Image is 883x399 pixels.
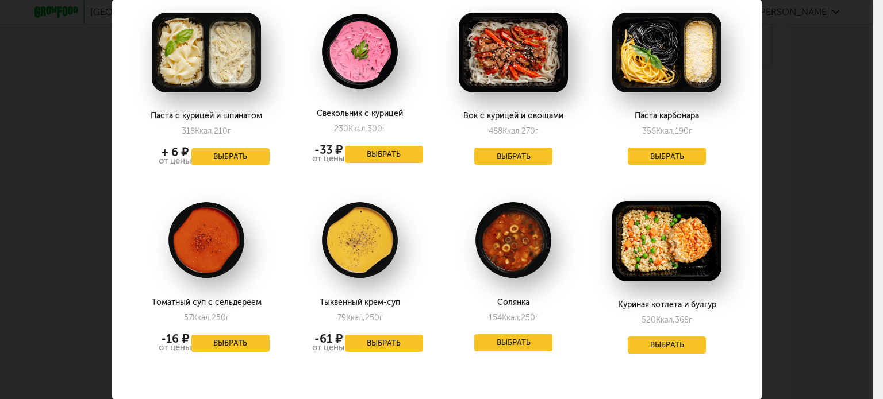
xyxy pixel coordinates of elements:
[604,300,730,309] div: Куриная котлета и булгур
[474,334,552,351] button: Выбрать
[159,334,191,343] div: -16 ₽
[459,201,568,279] img: big_H4uTllHtc52JmbpB.png
[312,334,345,343] div: -61 ₽
[297,109,423,118] div: Свекольник с курицей
[182,126,231,136] div: 318 210
[642,315,692,325] div: 520 368
[689,315,692,325] span: г
[312,154,345,163] div: от цены
[535,313,539,323] span: г
[159,157,191,165] div: от цены
[628,336,706,354] button: Выбрать
[346,313,365,323] span: Ккал,
[184,313,229,323] div: 57 250
[159,343,191,352] div: от цены
[348,124,367,134] span: Ккал,
[489,126,539,136] div: 488 270
[612,13,721,93] img: big_HWXF6JoTnzpG87aU.png
[382,124,386,134] span: г
[459,13,568,93] img: big_3p7Sl9ZsbvRH9M43.png
[152,201,261,279] img: big_wfjtMBH4av5SiGTK.png
[656,126,675,136] span: Ккал,
[450,111,576,121] div: Вок с курицей и овощами
[535,126,539,136] span: г
[312,145,345,154] div: -33 ₽
[152,13,261,93] img: big_npDwGPDQNpctKN0o.png
[159,148,191,157] div: + 6 ₽
[489,313,539,323] div: 154 250
[656,315,675,325] span: Ккал,
[450,298,576,307] div: Солянка
[474,148,552,165] button: Выбрать
[297,298,423,307] div: Тыквенный крем-суп
[502,313,521,323] span: Ккал,
[345,335,423,352] button: Выбрать
[345,146,423,163] button: Выбрать
[502,126,521,136] span: Ккал,
[143,111,269,121] div: Паста с курицей и шпинатом
[334,124,386,134] div: 230 300
[143,298,269,307] div: Томатный суп с сельдереем
[193,313,212,323] span: Ккал,
[195,126,214,136] span: Ккал,
[228,126,231,136] span: г
[191,148,270,165] button: Выбрать
[689,126,692,136] span: г
[628,148,706,165] button: Выбрать
[642,126,692,136] div: 356 190
[612,201,721,281] img: big_TtrpYMMj7bNObreV.png
[379,313,383,323] span: г
[226,313,229,323] span: г
[337,313,383,323] div: 79 250
[305,201,414,279] img: big_Ic6kn6U3pRfUGkXZ.png
[312,343,345,352] div: от цены
[305,13,414,91] img: big_N6rXserNhu5ccCnH.png
[191,335,270,352] button: Выбрать
[604,111,730,121] div: Паста карбонара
